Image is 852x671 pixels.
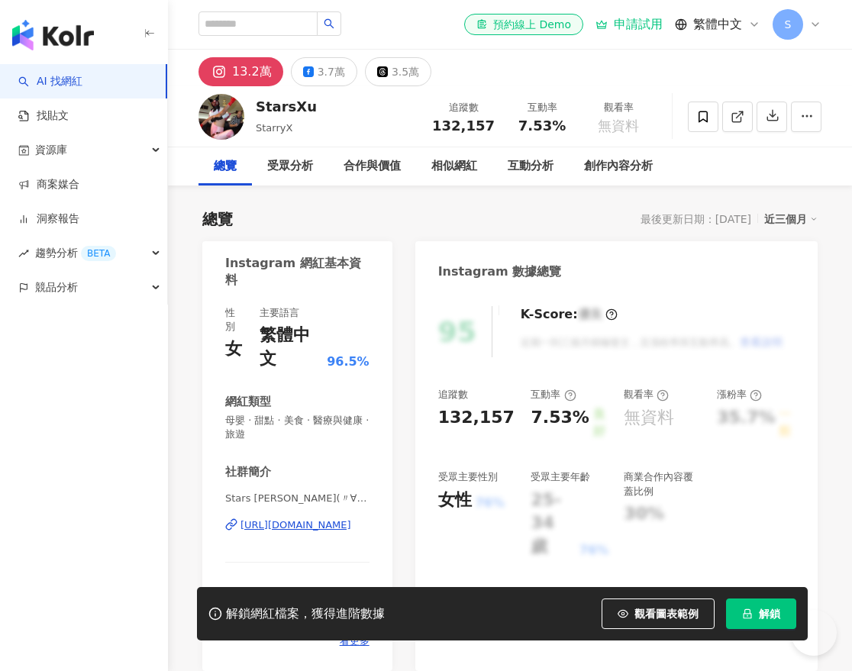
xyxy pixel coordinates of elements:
[327,353,370,370] span: 96.5%
[18,177,79,192] a: 商案媒合
[513,100,571,115] div: 互動率
[438,388,468,402] div: 追蹤數
[12,20,94,50] img: logo
[693,16,742,33] span: 繁體中文
[602,598,715,629] button: 觀看圖表範例
[225,492,370,505] span: Stars [PERSON_NAME](〃∀〃) | starsxu
[432,100,495,115] div: 追蹤數
[531,470,590,484] div: 受眾主要年齡
[18,74,82,89] a: searchAI 找網紅
[508,157,553,176] div: 互動分析
[260,306,299,320] div: 主要語言
[256,97,317,116] div: StarsXu
[214,157,237,176] div: 總覽
[318,61,345,82] div: 3.7萬
[531,406,589,440] div: 7.53%
[742,608,753,619] span: lock
[81,246,116,261] div: BETA
[598,118,639,134] span: 無資料
[225,255,362,289] div: Instagram 網紅基本資料
[438,406,515,430] div: 132,157
[518,118,566,134] span: 7.53%
[759,608,780,620] span: 解鎖
[18,108,69,124] a: 找貼文
[256,122,292,134] span: StarryX
[198,94,244,140] img: KOL Avatar
[726,598,796,629] button: 解鎖
[324,18,334,29] span: search
[240,518,351,532] div: [URL][DOMAIN_NAME]
[624,388,669,402] div: 觀看率
[392,61,419,82] div: 3.5萬
[641,213,751,225] div: 最後更新日期：[DATE]
[225,306,244,334] div: 性別
[476,17,571,32] div: 預約線上 Demo
[225,414,370,441] span: 母嬰 · 甜點 · 美食 · 醫療與健康 · 旅遊
[35,133,67,167] span: 資源庫
[584,157,653,176] div: 創作內容分析
[531,388,576,402] div: 互動率
[438,263,562,280] div: Instagram 數據總覽
[18,211,79,227] a: 洞察報告
[624,470,702,498] div: 商業合作內容覆蓋比例
[365,57,431,86] button: 3.5萬
[225,337,242,361] div: 女
[18,248,29,259] span: rise
[35,236,116,270] span: 趨勢分析
[225,464,271,480] div: 社群簡介
[202,208,233,230] div: 總覽
[521,306,618,323] div: K-Score :
[431,157,477,176] div: 相似網紅
[225,518,370,532] a: [URL][DOMAIN_NAME]
[589,100,647,115] div: 觀看率
[198,57,283,86] button: 13.2萬
[260,324,323,371] div: 繁體中文
[595,17,663,32] a: 申請試用
[232,61,272,82] div: 13.2萬
[764,209,818,229] div: 近三個月
[624,406,674,430] div: 無資料
[464,14,583,35] a: 預約線上 Demo
[438,489,472,512] div: 女性
[634,608,699,620] span: 觀看圖表範例
[432,118,495,134] span: 132,157
[717,388,762,402] div: 漲粉率
[35,270,78,305] span: 競品分析
[340,634,370,648] span: 看更多
[438,470,498,484] div: 受眾主要性別
[291,57,357,86] button: 3.7萬
[785,16,792,33] span: S
[267,157,313,176] div: 受眾分析
[344,157,401,176] div: 合作與價值
[226,606,385,622] div: 解鎖網紅檔案，獲得進階數據
[225,394,271,410] div: 網紅類型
